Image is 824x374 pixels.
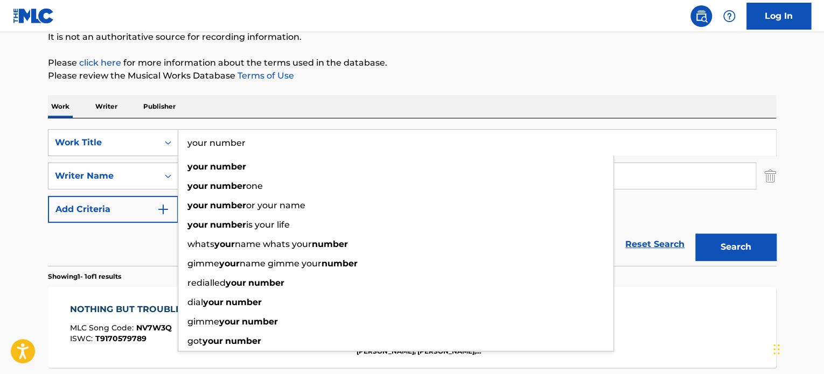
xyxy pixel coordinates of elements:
strong: number [226,297,262,307]
span: redialled [187,278,226,288]
p: Please review the Musical Works Database [48,69,776,82]
strong: number [210,181,246,191]
strong: your [187,220,208,230]
strong: your [203,297,224,307]
p: Showing 1 - 1 of 1 results [48,272,121,281]
div: NOTHING BUT TROUBLE [70,303,187,316]
button: Search [695,234,776,260]
a: Public Search [690,5,712,27]
iframe: Chat Widget [770,322,824,374]
p: Publisher [140,95,179,118]
p: Please for more information about the terms used in the database. [48,57,776,69]
span: got [187,336,202,346]
div: Help [718,5,740,27]
strong: your [219,316,240,327]
span: whats [187,239,214,249]
span: is your life [246,220,290,230]
img: search [695,10,708,23]
strong: number [322,258,358,269]
a: Log In [746,3,811,30]
form: Search Form [48,129,776,266]
strong: number [210,200,246,210]
p: Writer [92,95,121,118]
span: name whats your [235,239,312,249]
strong: your [187,200,208,210]
span: gimme [187,258,219,269]
strong: number [210,161,246,172]
a: click here [79,58,121,68]
img: help [723,10,736,23]
p: Work [48,95,73,118]
img: 9d2ae6d4665cec9f34b9.svg [157,203,170,216]
span: dial [187,297,203,307]
img: MLC Logo [13,8,54,24]
p: It is not an authoritative source for recording information. [48,31,776,44]
strong: your [214,239,235,249]
strong: your [187,161,208,172]
strong: your [226,278,246,288]
strong: number [225,336,261,346]
a: NOTHING BUT TROUBLEMLC Song Code:NV7W3QISWC:T9170579789Writers (4)[PERSON_NAME], [PERSON_NAME] [P... [48,287,776,368]
strong: number [248,278,284,288]
a: Terms of Use [235,70,294,81]
strong: number [210,220,246,230]
img: Delete Criterion [764,163,776,189]
span: MLC Song Code : [70,323,136,333]
span: or your name [246,200,305,210]
button: Add Criteria [48,196,178,223]
a: Reset Search [620,232,690,256]
div: Writer Name [55,170,152,182]
span: one [246,181,263,191]
strong: number [312,239,348,249]
span: NV7W3Q [136,323,172,333]
strong: your [202,336,223,346]
span: T9170579789 [95,334,146,343]
strong: your [219,258,240,269]
div: Work Title [55,136,152,149]
span: name gimme your [240,258,322,269]
strong: number [242,316,278,327]
span: gimme [187,316,219,327]
div: Drag [773,333,780,365]
strong: your [187,181,208,191]
span: ISWC : [70,334,95,343]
